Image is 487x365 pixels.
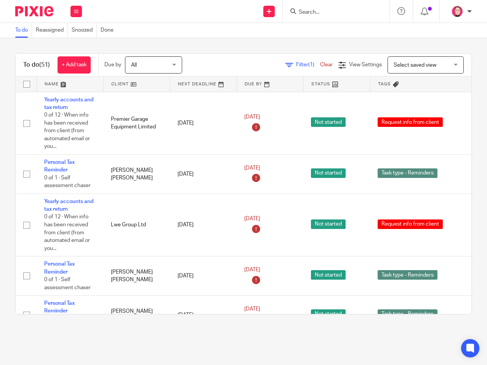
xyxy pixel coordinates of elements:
[15,23,32,38] a: To do
[308,62,314,67] span: (1)
[311,309,346,319] span: Not started
[378,219,443,229] span: Request info from client
[244,306,260,312] span: [DATE]
[244,267,260,272] span: [DATE]
[36,23,68,38] a: Reassigned
[170,194,237,256] td: [DATE]
[170,155,237,194] td: [DATE]
[103,155,170,194] td: [PERSON_NAME] [PERSON_NAME]
[103,92,170,155] td: Premier Garage Equipment Limited
[451,5,463,18] img: Bradley%20-%20Pink.png
[44,199,93,212] a: Yearly accounts and tax return
[44,160,75,173] a: Personal Tax Reminder
[320,62,333,67] a: Clear
[44,112,90,149] span: 0 of 12 · When info has been received from client (from automated email or you...
[44,301,75,314] a: Personal Tax Reminder
[72,23,97,38] a: Snoozed
[104,61,121,69] p: Due by
[311,168,346,178] span: Not started
[58,56,91,74] a: + Add task
[44,277,91,290] span: 0 of 1 · Self assessment chaser
[296,62,320,67] span: Filter
[15,6,53,16] img: Pixie
[244,165,260,171] span: [DATE]
[103,194,170,256] td: Lwe Group Ltd
[170,256,237,296] td: [DATE]
[311,219,346,229] span: Not started
[378,309,437,319] span: Task type - Reminders
[378,168,437,178] span: Task type - Reminders
[103,296,170,335] td: [PERSON_NAME] [PERSON_NAME]
[44,215,90,251] span: 0 of 12 · When info has been received from client (from automated email or you...
[378,117,443,127] span: Request info from client
[298,9,367,16] input: Search
[39,62,50,68] span: (51)
[170,92,237,155] td: [DATE]
[349,62,382,67] span: View Settings
[378,270,437,280] span: Task type - Reminders
[101,23,117,38] a: Done
[394,62,436,68] span: Select saved view
[44,97,93,110] a: Yearly accounts and tax return
[44,261,75,274] a: Personal Tax Reminder
[244,114,260,120] span: [DATE]
[311,270,346,280] span: Not started
[311,117,346,127] span: Not started
[44,175,91,189] span: 0 of 1 · Self assessment chaser
[23,61,50,69] h1: To do
[170,296,237,335] td: [DATE]
[378,82,391,86] span: Tags
[131,62,137,68] span: All
[103,256,170,296] td: [PERSON_NAME] [PERSON_NAME]
[244,216,260,221] span: [DATE]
